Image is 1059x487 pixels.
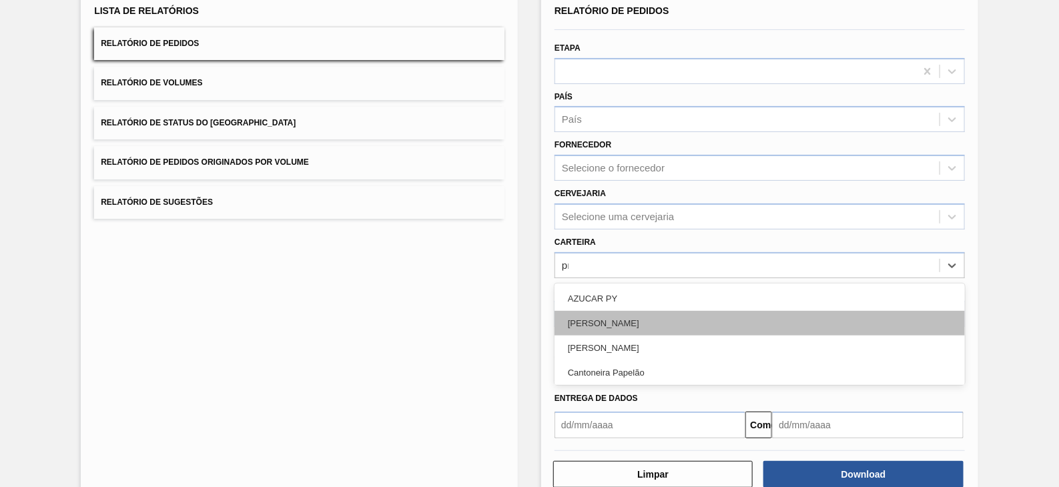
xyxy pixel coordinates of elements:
font: Download [841,469,886,480]
input: dd/mm/aaaa [772,412,963,438]
font: Carteira [555,237,596,247]
button: Relatório de Sugestões [94,186,504,219]
button: Comeu [745,412,772,438]
font: Relatório de Pedidos [101,39,199,48]
font: Entrega de dados [555,394,638,403]
font: Limpar [637,469,669,480]
font: [PERSON_NAME] [568,318,639,328]
font: Fornecedor [555,140,611,149]
button: Relatório de Pedidos [94,27,504,60]
font: País [555,92,573,101]
font: Relatório de Pedidos Originados por Volume [101,158,309,167]
button: Relatório de Status do [GEOGRAPHIC_DATA] [94,107,504,139]
font: Cantoneira Papelão [568,368,645,378]
font: Selecione uma cervejaria [562,211,674,222]
font: Etapa [555,43,581,53]
font: [PERSON_NAME] [568,343,639,353]
input: dd/mm/aaaa [555,412,745,438]
font: Relatório de Status do [GEOGRAPHIC_DATA] [101,118,296,127]
button: Relatório de Volumes [94,67,504,99]
font: Selecione o fornecedor [562,163,665,174]
button: Relatório de Pedidos Originados por Volume [94,146,504,179]
font: Relatório de Volumes [101,79,202,88]
font: Relatório de Pedidos [555,5,669,16]
font: Relatório de Sugestões [101,197,213,207]
font: Cervejaria [555,189,606,198]
font: AZUCAR PY [568,294,617,304]
font: Lista de Relatórios [94,5,199,16]
font: País [562,114,582,125]
font: Comeu [750,420,781,430]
